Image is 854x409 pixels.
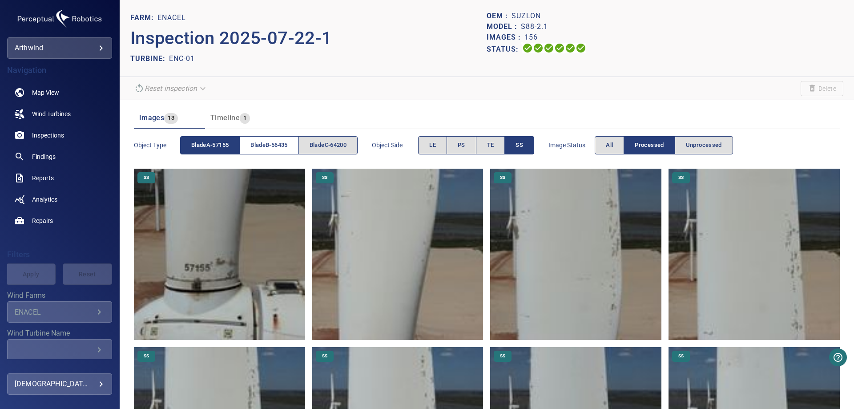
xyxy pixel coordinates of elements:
[32,109,71,118] span: Wind Turbines
[516,140,523,150] span: SS
[32,216,53,225] span: Repairs
[624,136,675,154] button: Processed
[180,136,240,154] button: bladeA-57155
[418,136,534,154] div: objectSide
[15,308,94,316] div: ENACEL
[447,136,476,154] button: PS
[595,136,624,154] button: All
[157,12,186,23] p: ENACEL
[239,136,298,154] button: bladeB-56435
[524,32,538,43] p: 156
[487,43,522,56] p: Status:
[495,174,511,181] span: SS
[15,7,104,30] img: arthwind-logo
[372,141,418,150] span: Object Side
[169,53,195,64] p: ENC-01
[310,140,346,150] span: bladeC-64200
[7,82,112,103] a: map noActive
[180,136,358,154] div: objectType
[240,113,250,123] span: 1
[32,88,59,97] span: Map View
[7,167,112,189] a: reports noActive
[606,140,613,150] span: All
[7,301,112,323] div: Wind Farms
[138,174,154,181] span: SS
[130,53,169,64] p: TURBINE:
[130,81,211,96] div: Unable to reset the inspection due to your user permissions
[673,353,689,359] span: SS
[15,377,105,391] div: [DEMOGRAPHIC_DATA] Proenca
[7,103,112,125] a: windturbines noActive
[32,195,57,204] span: Analytics
[576,43,586,53] svg: Classification 100%
[130,25,487,52] p: Inspection 2025-07-22-1
[487,32,524,43] p: Images :
[298,136,358,154] button: bladeC-64200
[495,353,511,359] span: SS
[210,113,240,122] span: Timeline
[7,292,112,299] label: Wind Farms
[565,43,576,53] svg: Matching 100%
[145,84,197,93] em: Reset inspection
[130,12,157,23] p: FARM:
[15,41,105,55] div: arthwind
[476,136,505,154] button: TE
[544,43,554,53] svg: Selecting 100%
[7,330,112,337] label: Wind Turbine Name
[521,21,548,32] p: S88-2.1
[801,81,843,96] span: Unable to delete the inspection due to your user permissions
[7,125,112,146] a: inspections noActive
[522,43,533,53] svg: Uploading 100%
[7,37,112,59] div: arthwind
[130,81,211,96] div: Reset inspection
[554,43,565,53] svg: ML Processing 100%
[32,174,54,182] span: Reports
[7,339,112,360] div: Wind Turbine Name
[635,140,664,150] span: Processed
[548,141,595,150] span: Image Status
[7,250,112,259] h4: Filters
[504,136,534,154] button: SS
[250,140,287,150] span: bladeB-56435
[317,174,333,181] span: SS
[675,136,733,154] button: Unprocessed
[134,141,180,150] span: Object type
[32,131,64,140] span: Inspections
[7,189,112,210] a: analytics noActive
[418,136,447,154] button: LE
[7,210,112,231] a: repairs noActive
[673,174,689,181] span: SS
[533,43,544,53] svg: Data Formatted 100%
[458,140,465,150] span: PS
[686,140,722,150] span: Unprocessed
[7,146,112,167] a: findings noActive
[595,136,733,154] div: imageStatus
[429,140,436,150] span: LE
[7,66,112,75] h4: Navigation
[139,113,164,122] span: Images
[487,11,512,21] p: OEM :
[317,353,333,359] span: SS
[512,11,541,21] p: Suzlon
[487,21,521,32] p: Model :
[32,152,56,161] span: Findings
[191,140,229,150] span: bladeA-57155
[164,113,178,123] span: 13
[487,140,494,150] span: TE
[138,353,154,359] span: SS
